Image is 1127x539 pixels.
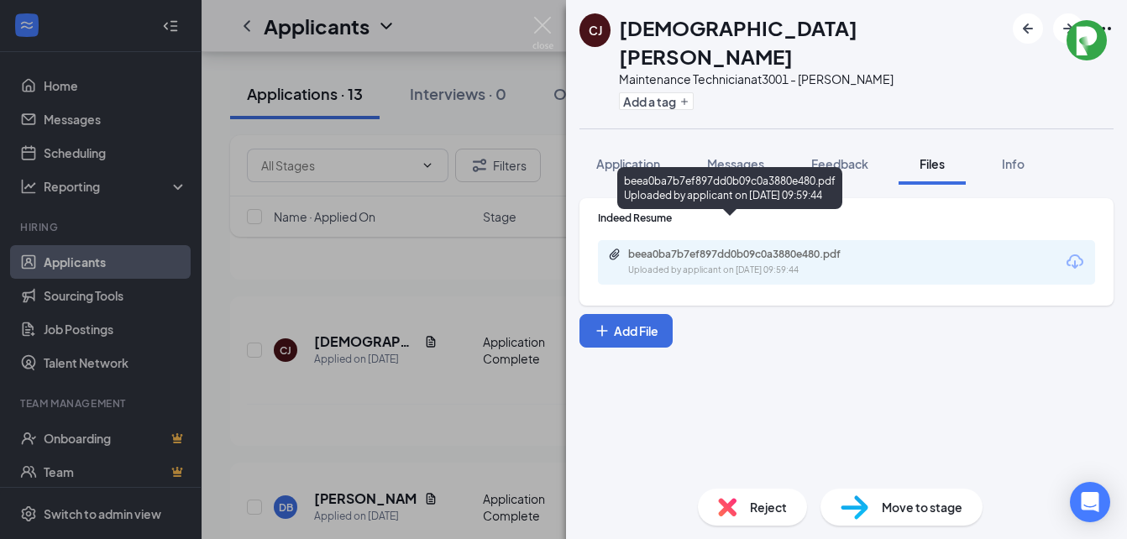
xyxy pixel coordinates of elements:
[596,156,660,171] span: Application
[619,92,694,110] button: PlusAdd a tag
[619,13,1004,71] h1: [DEMOGRAPHIC_DATA][PERSON_NAME]
[1065,252,1085,272] svg: Download
[619,71,1004,87] div: Maintenance Technician at 3001 - [PERSON_NAME]
[589,22,602,39] div: CJ
[617,167,842,209] div: beea0ba7b7ef897dd0b09c0a3880e480.pdf Uploaded by applicant on [DATE] 09:59:44
[608,248,880,277] a: Paperclipbeea0ba7b7ef897dd0b09c0a3880e480.pdfUploaded by applicant on [DATE] 09:59:44
[920,156,945,171] span: Files
[594,322,611,339] svg: Plus
[707,156,764,171] span: Messages
[628,264,880,277] div: Uploaded by applicant on [DATE] 09:59:44
[1093,18,1114,39] svg: Ellipses
[1002,156,1025,171] span: Info
[628,248,863,261] div: beea0ba7b7ef897dd0b09c0a3880e480.pdf
[750,498,787,516] span: Reject
[1013,13,1043,44] button: ArrowLeftNew
[579,314,673,348] button: Add FilePlus
[598,211,1095,225] div: Indeed Resume
[1070,482,1110,522] div: Open Intercom Messenger
[679,97,689,107] svg: Plus
[1018,18,1038,39] svg: ArrowLeftNew
[1053,13,1083,44] button: ArrowRight
[1058,18,1078,39] svg: ArrowRight
[882,498,962,516] span: Move to stage
[608,248,621,261] svg: Paperclip
[811,156,868,171] span: Feedback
